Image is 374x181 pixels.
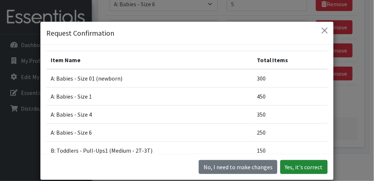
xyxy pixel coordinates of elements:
[319,25,331,36] button: Close
[46,69,252,88] td: A: Babies - Size 01 (newborn)
[46,142,252,160] td: B: Toddlers - Pull-Ups1 (Medium - 2T-3T)
[252,124,328,142] td: 250
[46,88,252,106] td: A: Babies - Size 1
[46,124,252,142] td: A: Babies - Size 6
[252,51,328,70] th: Total Items
[46,28,114,39] h5: Request Confirmation
[46,106,252,124] td: A: Babies - Size 4
[46,51,252,70] th: Item Name
[252,88,328,106] td: 450
[252,142,328,160] td: 150
[280,160,328,174] button: Yes, it's correct
[199,160,277,174] button: No I need to make changes
[252,69,328,88] td: 300
[252,106,328,124] td: 350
